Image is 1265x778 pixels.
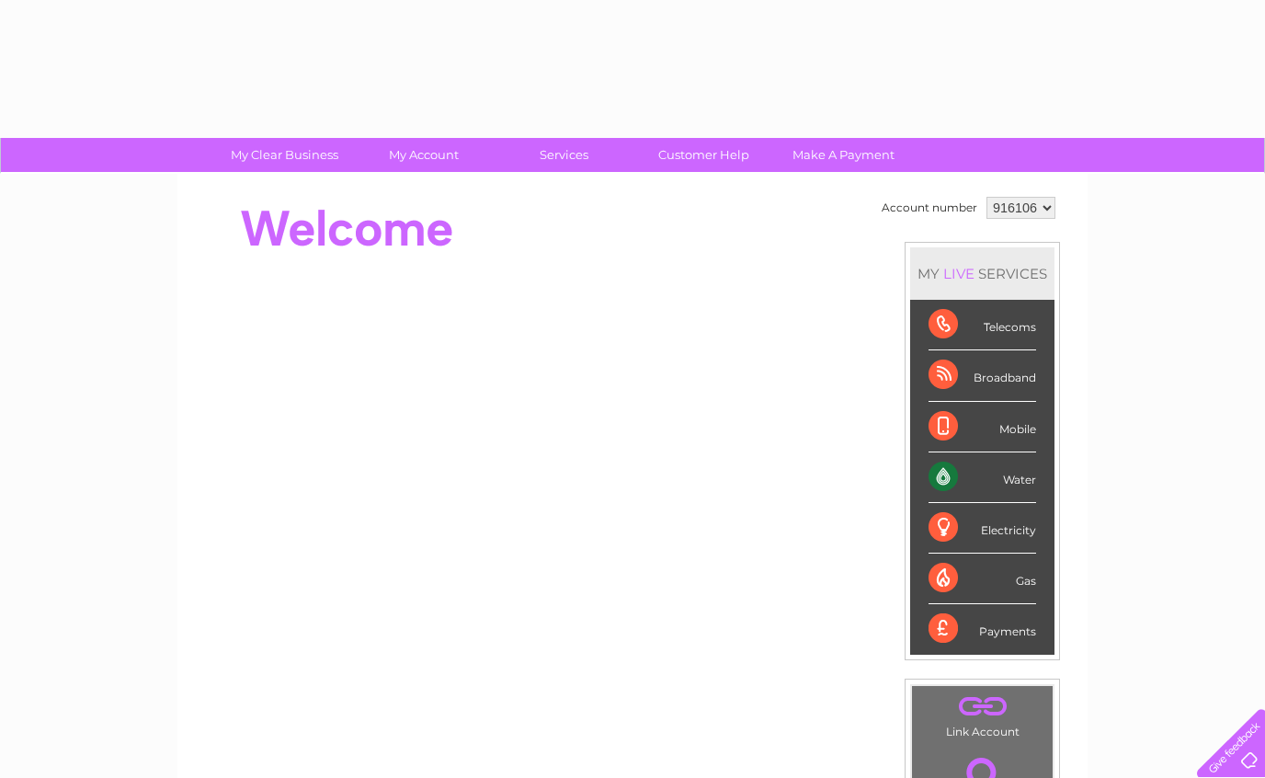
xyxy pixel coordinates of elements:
td: Link Account [911,685,1054,743]
a: . [917,691,1048,723]
div: LIVE [940,265,978,282]
a: My Clear Business [209,138,360,172]
div: Payments [929,604,1036,654]
div: Water [929,452,1036,503]
div: MY SERVICES [910,247,1054,300]
div: Electricity [929,503,1036,554]
a: Services [488,138,640,172]
div: Broadband [929,350,1036,401]
td: Account number [877,192,982,223]
a: My Account [348,138,500,172]
a: Make A Payment [768,138,919,172]
div: Telecoms [929,300,1036,350]
div: Mobile [929,402,1036,452]
div: Gas [929,554,1036,604]
a: Customer Help [628,138,780,172]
